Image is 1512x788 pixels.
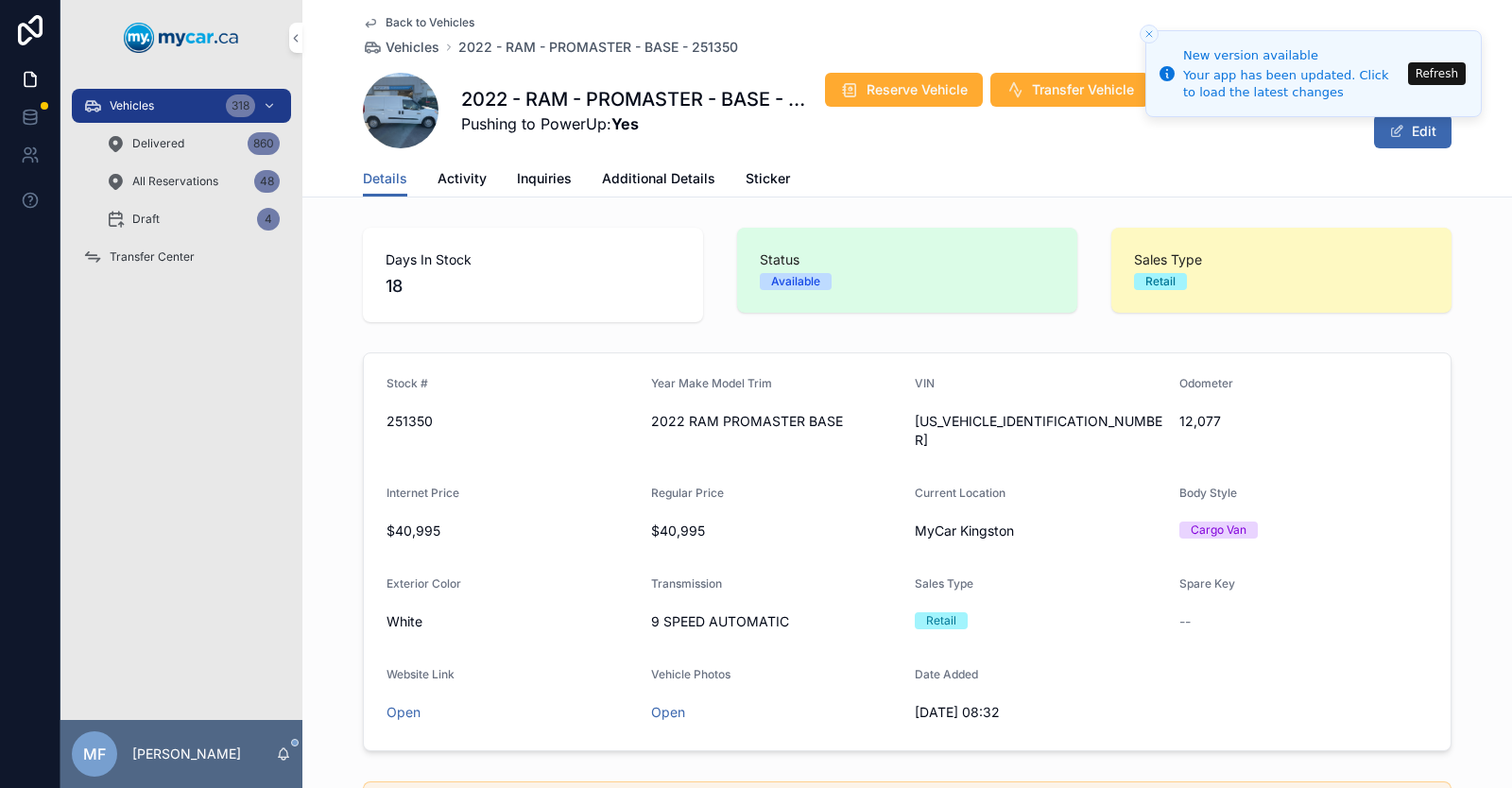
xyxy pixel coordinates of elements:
span: Stock # [387,376,428,390]
span: Current Location [915,486,1005,500]
span: Vehicle Photos [651,667,730,681]
a: Open [651,704,685,720]
span: Body Style [1179,486,1237,500]
a: Details [363,162,407,197]
span: MF [83,743,106,765]
a: Vehicles318 [72,89,291,123]
span: 2022 RAM PROMASTER BASE [651,412,901,431]
span: Days In Stock [386,250,680,269]
span: 18 [386,273,680,300]
div: Your app has been updated. Click to load the latest changes [1183,67,1402,101]
span: 12,077 [1179,412,1429,431]
button: Transfer Vehicle [990,73,1149,107]
span: Sales Type [1134,250,1429,269]
a: Delivered860 [94,127,291,161]
a: Activity [438,162,487,199]
div: Retail [926,612,956,629]
span: Transmission [651,576,722,591]
span: Inquiries [517,169,572,188]
span: Internet Price [387,486,459,500]
span: Transfer Vehicle [1032,80,1134,99]
span: Website Link [387,667,455,681]
div: Available [771,273,820,290]
span: 9 SPEED AUTOMATIC [651,612,901,631]
h1: 2022 - RAM - PROMASTER - BASE - 251350 [461,86,808,112]
span: Activity [438,169,487,188]
span: 251350 [387,412,636,431]
span: Sticker [746,169,790,188]
div: scrollable content [60,76,302,299]
span: -- [1179,612,1191,631]
span: [DATE] 08:32 [915,703,1164,722]
button: Close toast [1140,25,1159,43]
div: Cargo Van [1191,522,1246,539]
a: Vehicles [363,38,439,57]
a: Inquiries [517,162,572,199]
span: Pushing to PowerUp: [461,112,808,135]
a: 2022 - RAM - PROMASTER - BASE - 251350 [458,38,738,57]
span: Sales Type [915,576,973,591]
span: Regular Price [651,486,724,500]
span: White [387,612,422,631]
span: Vehicles [110,98,154,113]
span: $40,995 [651,522,901,540]
span: Additional Details [602,169,715,188]
span: Details [363,169,407,188]
div: New version available [1183,46,1402,65]
a: Transfer Center [72,240,291,274]
a: Open [387,704,421,720]
div: 318 [226,94,255,117]
strong: Yes [611,114,639,133]
button: Reserve Vehicle [825,73,983,107]
p: [PERSON_NAME] [132,745,241,763]
span: MyCar Kingston [915,522,1014,540]
span: Draft [132,212,160,227]
span: Transfer Center [110,249,195,265]
span: Reserve Vehicle [867,80,968,99]
span: Exterior Color [387,576,461,591]
div: 48 [254,170,280,193]
span: $40,995 [387,522,636,540]
span: Odometer [1179,376,1233,390]
span: Date Added [915,667,978,681]
span: Year Make Model Trim [651,376,772,390]
a: Back to Vehicles [363,15,474,30]
a: Additional Details [602,162,715,199]
a: All Reservations48 [94,164,291,198]
span: VIN [915,376,935,390]
div: Retail [1145,273,1176,290]
img: App logo [124,23,239,53]
div: 4 [257,208,280,231]
a: Sticker [746,162,790,199]
span: Vehicles [386,38,439,57]
span: Delivered [132,136,184,151]
span: Spare Key [1179,576,1235,591]
span: [US_VEHICLE_IDENTIFICATION_NUMBER] [915,412,1164,450]
span: Back to Vehicles [386,15,474,30]
span: All Reservations [132,174,218,189]
span: Status [760,250,1055,269]
div: 860 [248,132,280,155]
a: Draft4 [94,202,291,236]
button: Refresh [1408,62,1466,85]
button: Edit [1374,114,1452,148]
